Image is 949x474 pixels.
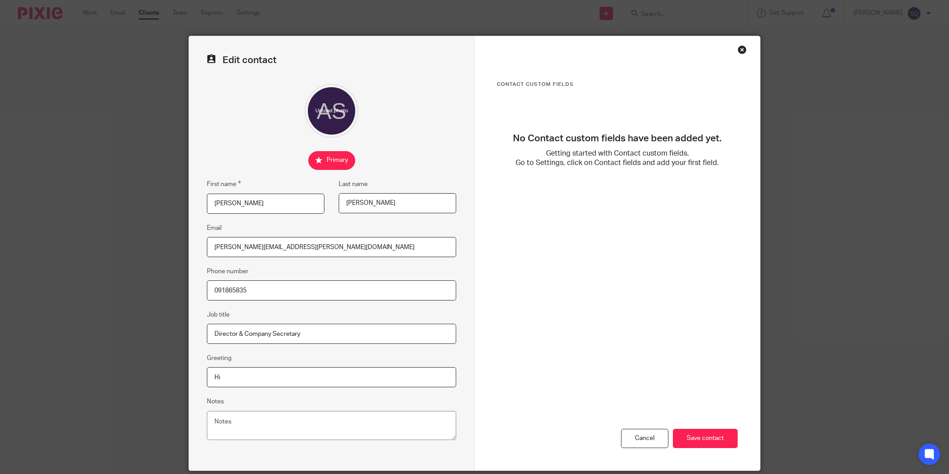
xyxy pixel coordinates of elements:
[497,149,738,168] p: Getting started with Contact custom fields. Go to Settings, click on Contact fields and add your ...
[497,133,738,144] h3: No Contact custom fields have been added yet.
[673,429,738,448] input: Save contact
[339,180,368,189] label: Last name
[497,81,738,88] h3: Contact Custom fields
[207,367,456,387] input: e.g. Dear Mrs. Appleseed or Hi Sam
[207,179,241,189] label: First name
[207,224,222,233] label: Email
[621,429,668,448] div: Cancel
[207,354,231,363] label: Greeting
[738,45,747,54] div: Close this dialog window
[207,310,230,319] label: Job title
[207,54,456,66] h2: Edit contact
[207,267,248,276] label: Phone number
[207,397,224,406] label: Notes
